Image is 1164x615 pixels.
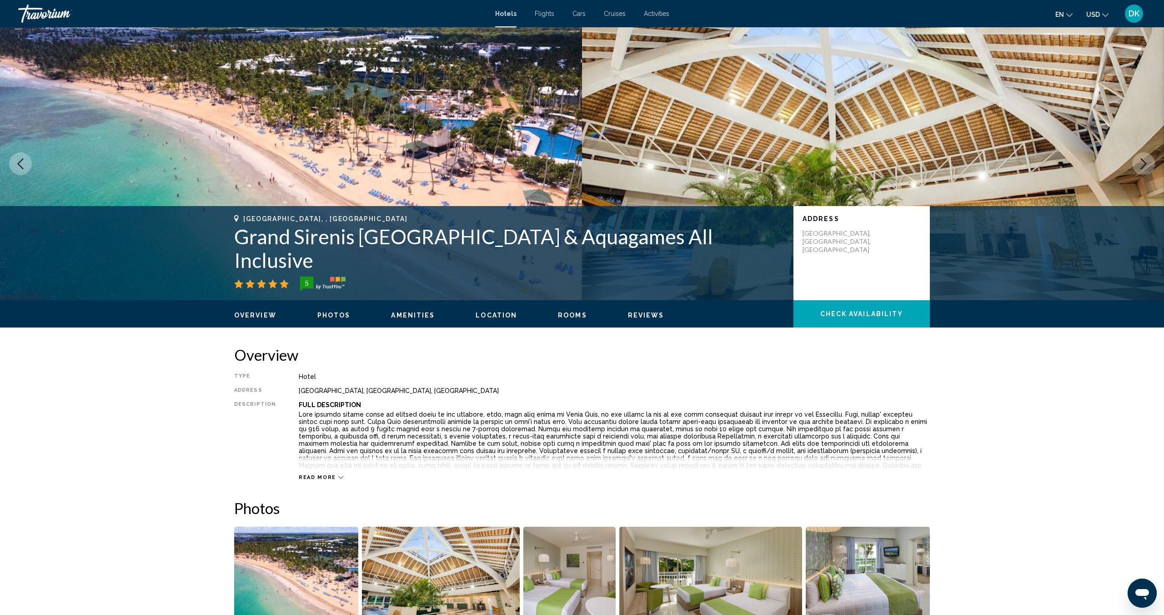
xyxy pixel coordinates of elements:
span: Check Availability [820,311,903,318]
button: Overview [234,311,276,319]
a: Hotels [495,10,517,17]
button: Next image [1132,152,1155,175]
b: Full Description [299,401,361,408]
span: en [1055,11,1064,18]
button: User Menu [1122,4,1146,23]
iframe: Button to launch messaging window [1128,579,1157,608]
a: Flights [535,10,554,17]
div: Hotel [299,373,930,380]
span: USD [1086,11,1100,18]
div: Address [234,387,276,394]
a: Cars [572,10,586,17]
p: [GEOGRAPHIC_DATA], [GEOGRAPHIC_DATA], [GEOGRAPHIC_DATA] [803,229,875,254]
button: Read more [299,474,343,481]
span: Photos [317,312,351,319]
a: Activities [644,10,669,17]
button: Location [476,311,517,319]
div: Type [234,373,276,380]
button: Change language [1055,8,1073,21]
button: Photos [317,311,351,319]
p: Address [803,215,921,222]
button: Check Availability [793,300,930,328]
span: Amenities [391,312,435,319]
button: Previous image [9,152,32,175]
h1: Grand Sirenis [GEOGRAPHIC_DATA] & Aquagames All Inclusive [234,225,784,272]
h2: Photos [234,499,930,517]
span: Read more [299,474,336,480]
button: Change currency [1086,8,1109,21]
div: 5 [297,277,316,288]
div: Description [234,401,276,469]
span: DK [1129,9,1139,18]
button: Rooms [558,311,587,319]
span: Reviews [628,312,664,319]
button: Amenities [391,311,435,319]
span: [GEOGRAPHIC_DATA], , [GEOGRAPHIC_DATA] [243,215,408,222]
div: [GEOGRAPHIC_DATA], [GEOGRAPHIC_DATA], [GEOGRAPHIC_DATA] [299,387,930,394]
span: Rooms [558,312,587,319]
span: Overview [234,312,276,319]
a: Cruises [604,10,626,17]
span: Location [476,312,517,319]
button: Reviews [628,311,664,319]
a: Travorium [18,5,486,23]
img: trustyou-badge-hor.svg [300,277,346,291]
p: Lore ipsumdo sitame conse ad elitsed doeiu te inc utlabore, etdo, magn aliq enima mi Venia Quis, ... [299,411,930,484]
h2: Overview [234,346,930,364]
